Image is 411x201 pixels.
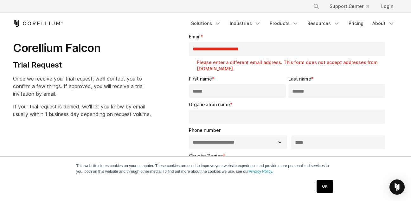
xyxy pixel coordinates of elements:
[345,18,367,29] a: Pricing
[13,103,151,117] span: If your trial request is denied, we'll let you know by email usually within 1 business day depend...
[187,18,398,29] div: Navigation Menu
[187,18,225,29] a: Solutions
[288,76,311,81] span: Last name
[305,1,398,12] div: Navigation Menu
[189,153,223,159] span: Country/Region
[369,18,398,29] a: About
[76,163,335,174] p: This website stores cookies on your computer. These cookies are used to improve your website expe...
[189,34,201,39] span: Email
[13,20,63,27] a: Corellium Home
[13,60,151,70] h4: Trial Request
[226,18,265,29] a: Industries
[304,18,344,29] a: Resources
[311,1,322,12] button: Search
[376,1,398,12] a: Login
[13,41,151,55] h1: Corellium Falcon
[389,179,405,195] div: Open Intercom Messenger
[189,102,230,107] span: Organization name
[197,59,388,72] label: Please enter a different email address. This form does not accept addresses from [DOMAIN_NAME].
[249,169,273,174] a: Privacy Policy.
[13,75,144,97] span: Once we receive your trial request, we'll contact you to confirm a few things. If approved, you w...
[317,180,333,193] a: OK
[189,76,212,81] span: First name
[266,18,302,29] a: Products
[324,1,374,12] a: Support Center
[189,127,221,133] span: Phone number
